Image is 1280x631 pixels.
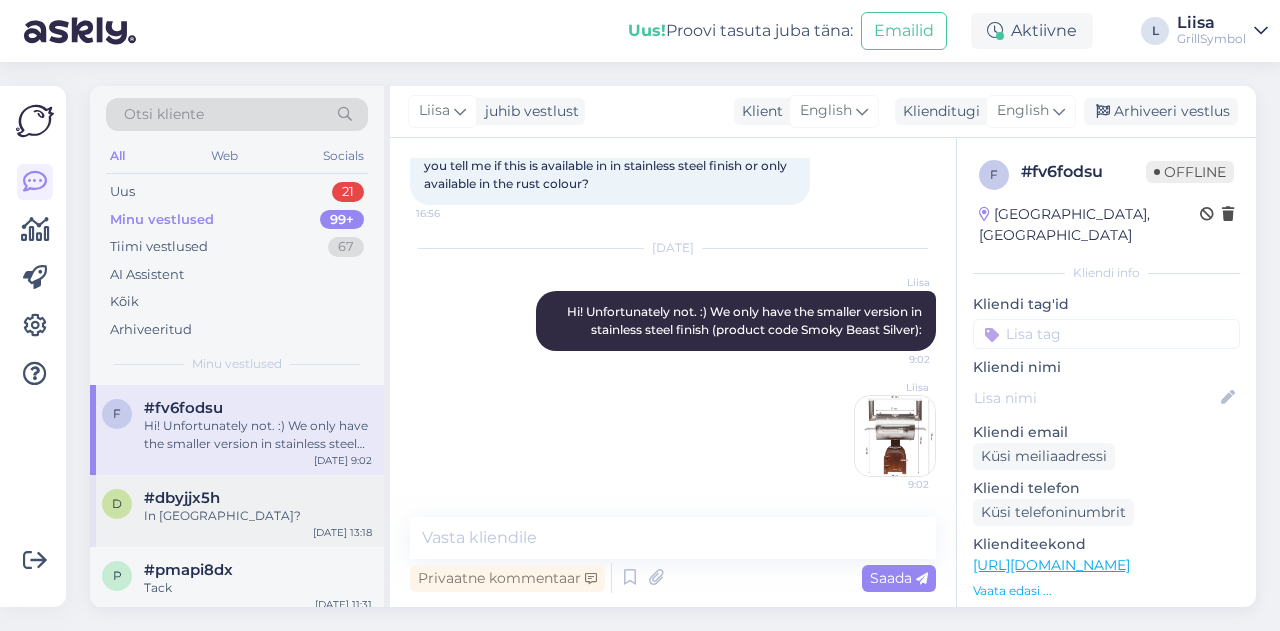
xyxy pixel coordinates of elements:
[207,143,242,169] div: Web
[855,352,930,367] span: 9:02
[424,140,790,191] span: Hi, I have a customer interested in the smoky beast XL, can you tell me if this is available in i...
[1177,31,1246,47] div: GrillSymbol
[113,406,121,421] span: f
[973,319,1240,349] input: Lisa tag
[106,143,129,169] div: All
[144,399,223,417] span: #fv6fodsu
[332,182,364,202] div: 21
[734,101,783,122] div: Klient
[854,477,929,492] span: 9:02
[477,101,579,122] div: juhib vestlust
[974,387,1217,409] input: Lisa nimi
[979,204,1200,246] div: [GEOGRAPHIC_DATA], [GEOGRAPHIC_DATA]
[144,507,372,525] div: In [GEOGRAPHIC_DATA]?
[1177,15,1246,31] div: Liisa
[973,443,1115,470] div: Küsi meiliaadressi
[110,182,135,202] div: Uus
[1146,161,1234,183] span: Offline
[1141,17,1169,45] div: L
[855,275,930,290] span: Liisa
[110,210,214,230] div: Minu vestlused
[628,19,853,43] div: Proovi tasuta juba täna:
[144,417,372,453] div: Hi! Unfortunately not. :) We only have the smaller version in stainless steel finish (product cod...
[110,237,208,257] div: Tiimi vestlused
[855,396,935,476] img: Attachment
[112,496,122,511] span: d
[124,104,204,125] span: Otsi kliente
[973,556,1130,574] a: [URL][DOMAIN_NAME]
[990,167,998,182] span: f
[144,579,372,597] div: Tack
[410,565,605,592] div: Privaatne kommentaar
[973,499,1134,526] div: Küsi telefoninumbrit
[854,380,929,395] span: Liisa
[997,100,1049,122] span: English
[895,101,980,122] div: Klienditugi
[319,143,368,169] div: Socials
[973,294,1240,315] p: Kliendi tag'id
[328,237,364,257] div: 67
[973,534,1240,555] p: Klienditeekond
[973,582,1240,600] p: Vaata edasi ...
[567,304,925,337] span: Hi! Unfortunately not. :) We only have the smaller version in stainless steel finish (product cod...
[110,265,184,285] div: AI Assistent
[416,206,491,221] span: 16:56
[973,357,1240,378] p: Kliendi nimi
[16,102,54,140] img: Askly Logo
[973,264,1240,282] div: Kliendi info
[410,239,936,257] div: [DATE]
[1177,15,1268,47] a: LiisaGrillSymbol
[314,453,372,468] div: [DATE] 9:02
[144,561,233,579] span: #pmapi8dx
[973,422,1240,443] p: Kliendi email
[870,569,928,587] span: Saada
[971,13,1093,49] div: Aktiivne
[110,320,192,340] div: Arhiveeritud
[192,355,282,373] span: Minu vestlused
[313,525,372,540] div: [DATE] 13:18
[113,568,122,583] span: p
[973,478,1240,499] p: Kliendi telefon
[800,100,852,122] span: English
[315,597,372,612] div: [DATE] 11:31
[1084,98,1238,125] div: Arhiveeri vestlus
[144,489,220,507] span: #dbyjjx5h
[628,21,666,40] b: Uus!
[1021,160,1146,184] div: # fv6fodsu
[320,210,364,230] div: 99+
[110,292,139,312] div: Kõik
[861,12,947,50] button: Emailid
[419,100,450,122] span: Liisa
